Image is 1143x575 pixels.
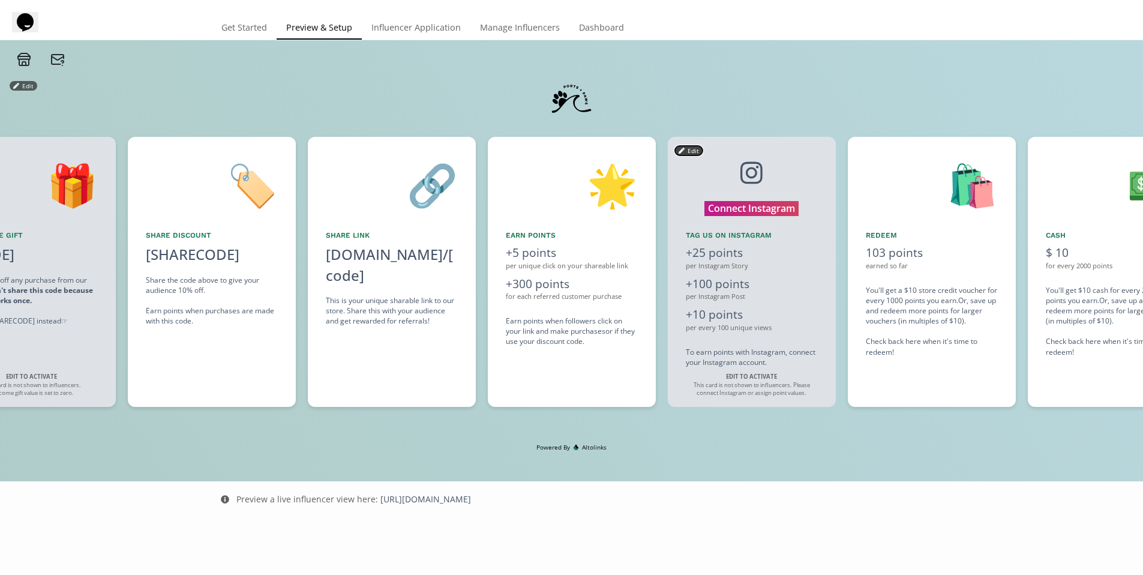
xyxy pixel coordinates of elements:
div: 🛍️ [866,155,998,216]
div: +10 points [686,306,818,322]
div: per Instagram Post [686,292,818,301]
div: Preview a live influencer view here: [236,493,471,505]
div: This is your unique sharable link to our store. Share this with your audience and get rewarded fo... [326,295,458,326]
button: Edit [675,146,703,155]
div: Redeem [866,230,998,241]
a: Manage Influencers [470,17,569,41]
div: You'll get a $10 store credit voucher for every 1000 points you earn. Or, save up and redeem more... [866,285,998,357]
div: 🌟 [506,155,638,216]
a: Dashboard [569,17,634,41]
strong: EDIT TO ACTIVATE [726,373,777,381]
img: 3tHQrn6uuTer [549,76,594,121]
div: +300 points [506,275,638,292]
div: 103 points [866,244,998,260]
span: Altolinks [582,443,607,451]
div: Earn points [506,230,638,241]
div: +100 points [686,275,818,292]
img: favicon-32x32.png [573,444,579,450]
div: for each referred customer purchase [506,292,638,301]
button: Edit [10,81,37,91]
a: Get Started [212,17,277,41]
strong: EDIT TO ACTIVATE [6,373,57,381]
a: [URL][DOMAIN_NAME] [380,493,471,505]
a: Influencer Application [362,17,470,41]
div: 🔗 [326,155,458,216]
button: Connect Instagram [704,201,799,216]
div: Share the code above to give your audience 10% off. Earn points when purchases are made with this... [146,275,278,327]
div: Share Discount [146,230,278,241]
iframe: chat widget [12,12,50,48]
div: Earn points when followers click on your link and make purchases or if they use your discount code . [506,316,638,346]
div: +25 points [686,244,818,260]
div: [DOMAIN_NAME]/[code] [326,244,458,286]
div: per every 100 unique views [686,323,818,333]
div: [SHARECODE] [146,244,239,265]
div: +5 points [506,244,638,260]
span: Powered By [536,443,570,451]
div: To earn points with Instagram, connect your Instagram account. [686,347,818,367]
div: Tag us on Instagram [686,230,818,241]
div: Share Link [326,230,458,241]
div: earned so far [866,261,998,271]
a: Preview & Setup [277,17,362,41]
div: per unique click on your shareable link [506,261,638,271]
div: This card is not shown to influencers. Please connect Instagram or assign point values. [692,373,812,397]
div: per Instagram Story [686,261,818,271]
div: 🏷️ [146,155,278,216]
